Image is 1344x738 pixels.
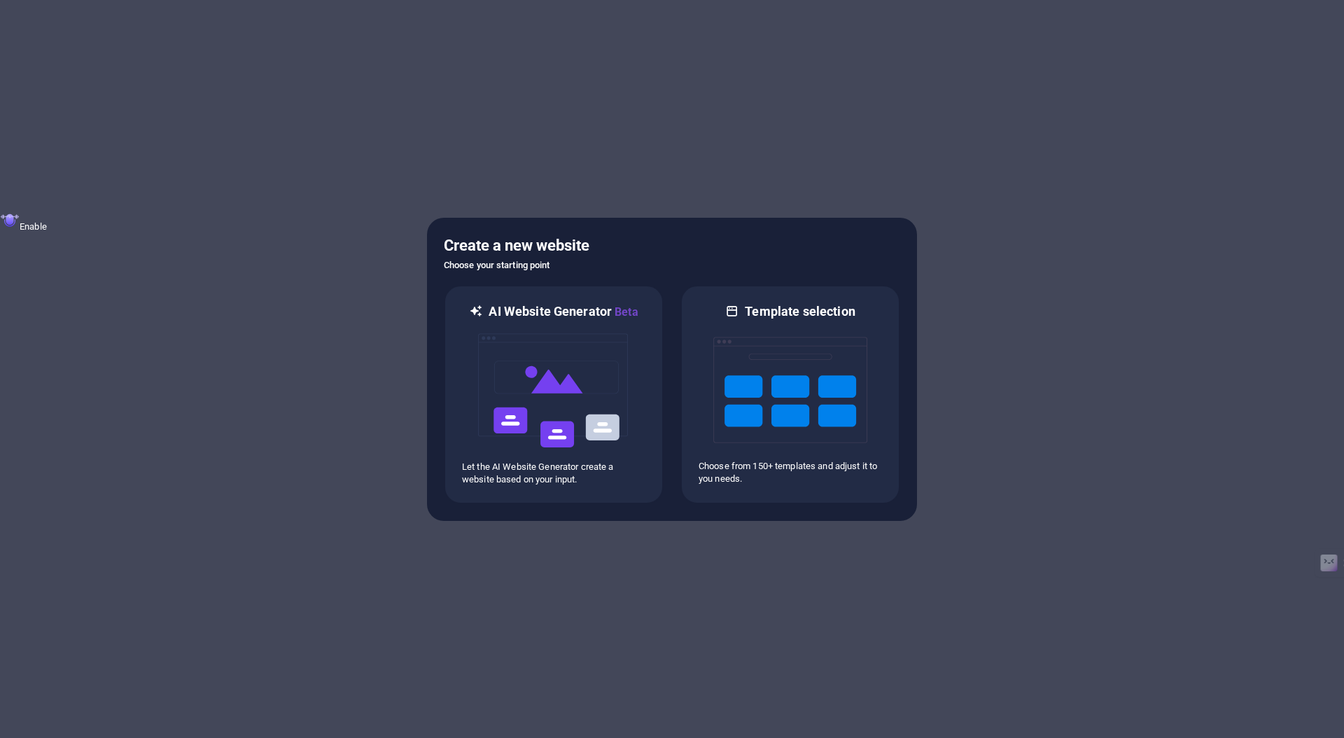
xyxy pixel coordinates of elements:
[680,285,900,504] div: Template selectionChoose from 150+ templates and adjust it to you needs.
[745,303,855,320] h6: Template selection
[477,321,631,461] img: ai
[489,303,638,321] h6: AI Website Generator
[699,460,882,485] p: Choose from 150+ templates and adjust it to you needs.
[444,235,900,257] h5: Create a new website
[444,257,900,274] h6: Choose your starting point
[462,461,645,486] p: Let the AI Website Generator create a website based on your input.
[612,305,638,319] span: Beta
[444,285,664,504] div: AI Website GeneratorBetaaiLet the AI Website Generator create a website based on your input.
